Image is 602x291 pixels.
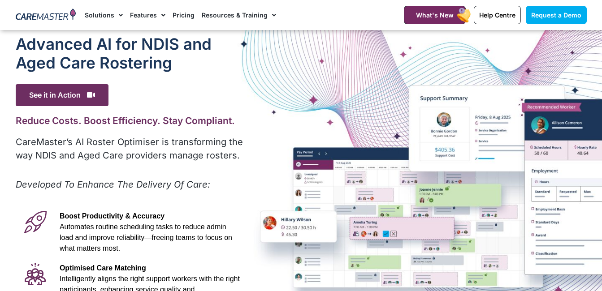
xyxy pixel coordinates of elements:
[60,264,146,272] span: Optimised Care Matching
[474,6,521,24] a: Help Centre
[479,11,515,19] span: Help Centre
[60,212,165,220] span: Boost Productivity & Accuracy
[416,11,454,19] span: What's New
[526,6,587,24] a: Request a Demo
[16,115,245,126] h2: Reduce Costs. Boost Efficiency. Stay Compliant.
[60,223,232,252] span: Automates routine scheduling tasks to reduce admin load and improve reliability—freeing teams to ...
[16,9,76,22] img: CareMaster Logo
[404,6,466,24] a: What's New
[16,179,210,190] em: Developed To Enhance The Delivery Of Care:
[531,11,581,19] span: Request a Demo
[16,34,245,72] h1: Advanced Al for NDIS and Aged Care Rostering
[16,135,245,162] p: CareMaster’s AI Roster Optimiser is transforming the way NDIS and Aged Care providers manage rost...
[16,84,108,106] span: See it in Action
